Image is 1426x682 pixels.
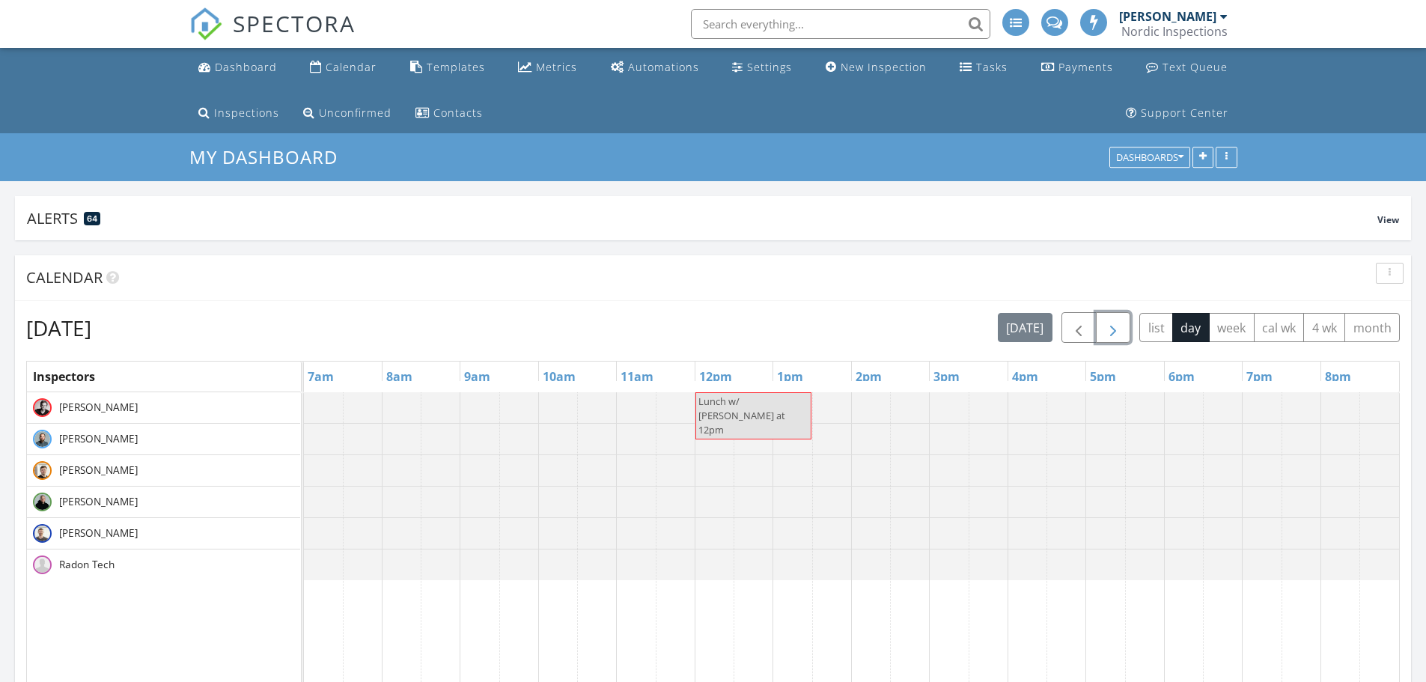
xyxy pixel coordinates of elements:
[852,365,886,389] a: 2pm
[536,60,577,74] div: Metrics
[1109,147,1190,168] button: Dashboards
[56,463,141,478] span: [PERSON_NAME]
[56,557,118,572] span: Radon Tech
[628,60,699,74] div: Automations
[404,54,491,82] a: Templates
[841,60,927,74] div: New Inspection
[773,365,807,389] a: 1pm
[976,60,1008,74] div: Tasks
[460,365,494,389] a: 9am
[820,54,933,82] a: New Inspection
[1165,365,1198,389] a: 6pm
[56,526,141,541] span: [PERSON_NAME]
[383,365,416,389] a: 8am
[304,365,338,389] a: 7am
[539,365,579,389] a: 10am
[192,100,285,127] a: Inspections
[1377,213,1399,226] span: View
[214,106,279,120] div: Inspections
[1061,312,1097,343] button: Previous day
[26,267,103,287] span: Calendar
[1344,313,1400,342] button: month
[617,365,657,389] a: 11am
[691,9,990,39] input: Search everything...
[695,365,736,389] a: 12pm
[747,60,792,74] div: Settings
[1254,313,1305,342] button: cal wk
[297,100,397,127] a: Unconfirmed
[33,524,52,543] img: thumbnail_nordic_29a1592.jpg
[1035,54,1119,82] a: Payments
[33,461,52,480] img: thumbnail_nordic__29a1584.jpg
[26,313,91,343] h2: [DATE]
[1321,365,1355,389] a: 8pm
[27,208,1377,228] div: Alerts
[33,368,95,385] span: Inspectors
[698,395,785,436] span: Lunch w/ [PERSON_NAME] at 12pm
[1121,24,1228,39] div: Nordic Inspections
[1120,100,1234,127] a: Support Center
[33,555,52,574] img: default-user-f0147aede5fd5fa78ca7ade42f37bd4542148d508eef1c3d3ea960f66861d68b.jpg
[1116,153,1183,163] div: Dashboards
[998,313,1052,342] button: [DATE]
[56,494,141,509] span: [PERSON_NAME]
[189,144,350,169] a: My Dashboard
[33,398,52,417] img: nordichomeinsp0002rt.jpg
[605,54,705,82] a: Automations (Advanced)
[304,54,383,82] a: Calendar
[33,493,52,511] img: ben_zerr_2021.jpg2.jpg
[1243,365,1276,389] a: 7pm
[1163,60,1228,74] div: Text Queue
[930,365,963,389] a: 3pm
[726,54,798,82] a: Settings
[433,106,483,120] div: Contacts
[319,106,391,120] div: Unconfirmed
[56,431,141,446] span: [PERSON_NAME]
[1086,365,1120,389] a: 5pm
[233,7,356,39] span: SPECTORA
[954,54,1014,82] a: Tasks
[1139,313,1173,342] button: list
[56,400,141,415] span: [PERSON_NAME]
[1058,60,1113,74] div: Payments
[409,100,489,127] a: Contacts
[326,60,377,74] div: Calendar
[33,430,52,448] img: benappel2.png
[189,20,356,52] a: SPECTORA
[1141,106,1228,120] div: Support Center
[1008,365,1042,389] a: 4pm
[192,54,283,82] a: Dashboard
[1172,313,1210,342] button: day
[189,7,222,40] img: The Best Home Inspection Software - Spectora
[87,213,97,224] span: 64
[1096,312,1131,343] button: Next day
[427,60,485,74] div: Templates
[512,54,583,82] a: Metrics
[1140,54,1234,82] a: Text Queue
[215,60,277,74] div: Dashboard
[1119,9,1216,24] div: [PERSON_NAME]
[1303,313,1345,342] button: 4 wk
[1209,313,1255,342] button: week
